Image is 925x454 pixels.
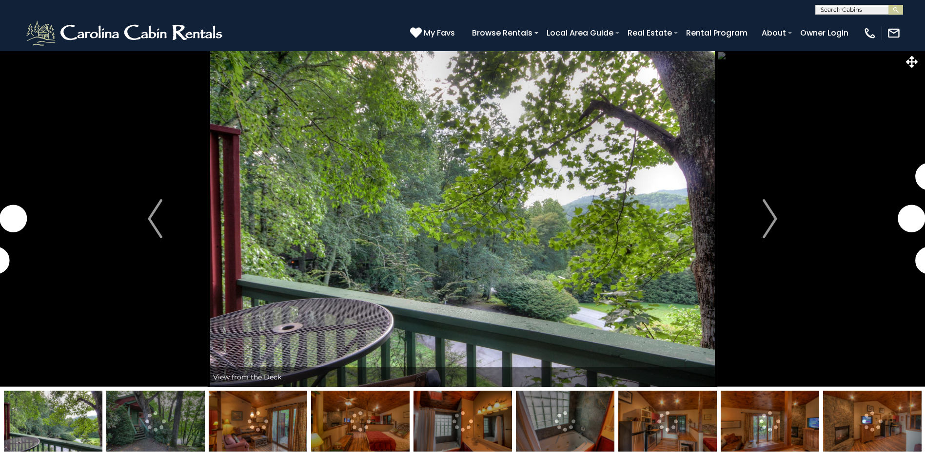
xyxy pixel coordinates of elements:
img: mail-regular-white.png [887,26,901,40]
img: 163264176 [618,391,717,452]
img: 163264173 [106,391,205,452]
div: View from the Deck [208,367,717,387]
img: 163264175 [311,391,410,452]
img: 163264183 [4,391,102,452]
button: Next [717,51,823,387]
a: My Favs [410,27,457,39]
img: 163264180 [413,391,512,452]
a: About [757,24,791,41]
a: Real Estate [623,24,677,41]
img: 163264174 [209,391,307,452]
img: phone-regular-white.png [863,26,877,40]
a: Rental Program [681,24,752,41]
img: arrow [763,199,777,238]
span: My Favs [424,27,455,39]
img: 163264181 [516,391,614,452]
img: 163264172 [721,391,819,452]
a: Browse Rentals [467,24,537,41]
img: 163264170 [823,391,922,452]
img: White-1-2.png [24,19,227,48]
button: Previous [102,51,208,387]
a: Local Area Guide [542,24,618,41]
a: Owner Login [795,24,853,41]
img: arrow [148,199,162,238]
